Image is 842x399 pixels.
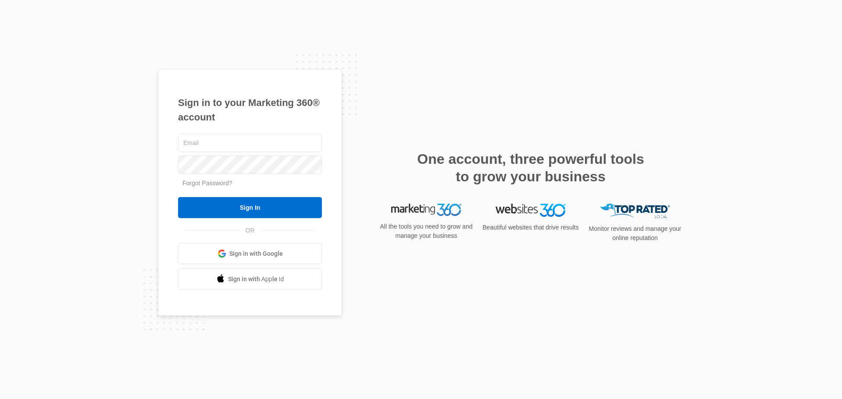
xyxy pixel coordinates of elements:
[178,197,322,218] input: Sign In
[239,226,261,235] span: OR
[182,180,232,187] a: Forgot Password?
[178,95,322,124] h1: Sign in to your Marketing 360® account
[178,243,322,264] a: Sign in with Google
[482,223,580,232] p: Beautiful websites that drive results
[229,249,283,258] span: Sign in with Google
[377,222,475,240] p: All the tools you need to grow and manage your business
[586,224,684,243] p: Monitor reviews and manage your online reputation
[228,275,284,284] span: Sign in with Apple Id
[496,204,566,216] img: Websites 360
[178,134,322,152] input: Email
[414,150,647,185] h2: One account, three powerful tools to grow your business
[600,204,670,218] img: Top Rated Local
[178,268,322,290] a: Sign in with Apple Id
[391,204,461,216] img: Marketing 360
